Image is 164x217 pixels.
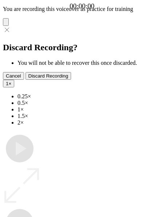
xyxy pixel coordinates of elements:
button: Cancel [3,72,24,80]
button: Discard Recording [26,72,71,80]
p: You are recording this voiceover as practice for training [3,6,161,12]
span: 1 [6,81,8,86]
li: 0.25× [17,93,161,100]
a: 00:00:00 [70,2,94,10]
li: 1.5× [17,113,161,119]
li: 0.5× [17,100,161,106]
h2: Discard Recording? [3,43,161,52]
button: 1× [3,80,14,87]
li: 2× [17,119,161,126]
li: You will not be able to recover this once discarded. [17,60,161,66]
li: 1× [17,106,161,113]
